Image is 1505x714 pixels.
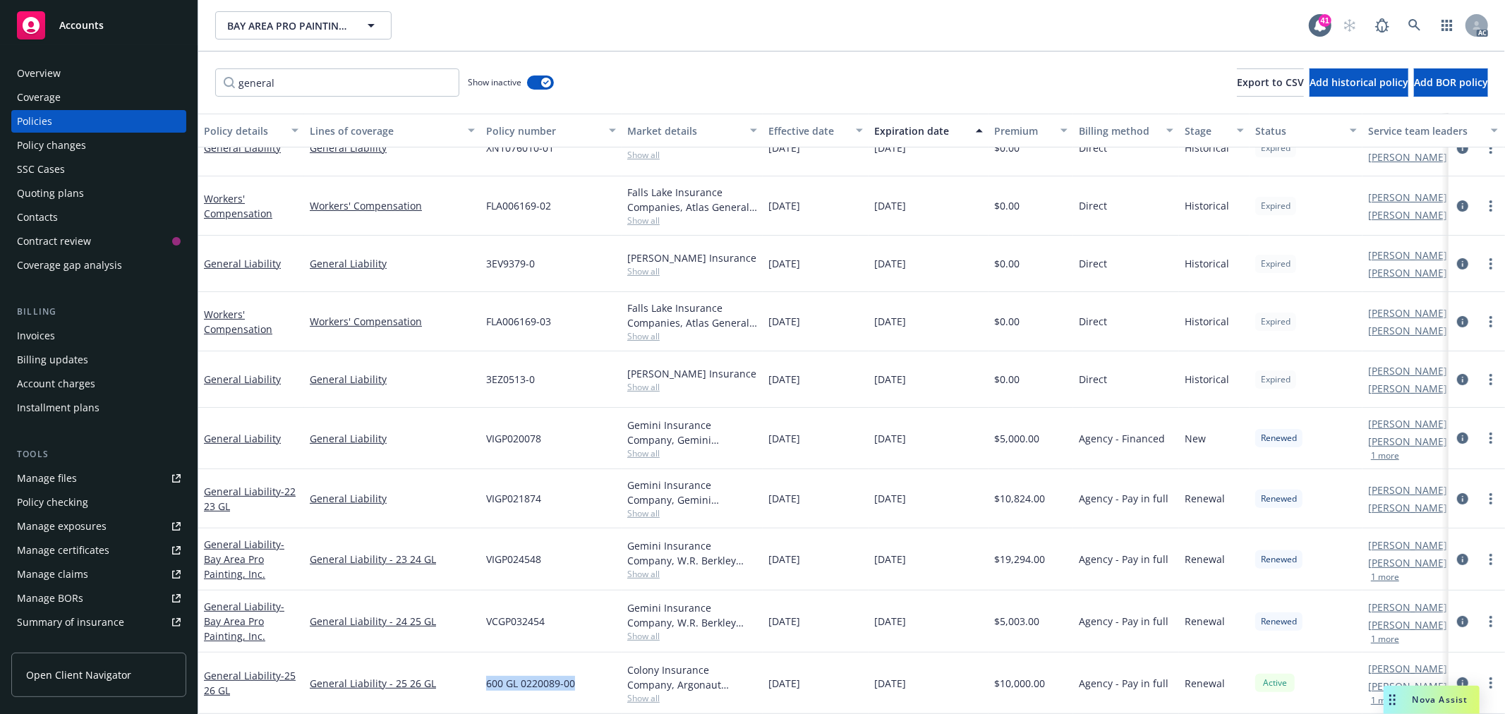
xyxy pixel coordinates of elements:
[1482,551,1499,568] a: more
[17,62,61,85] div: Overview
[17,206,58,229] div: Contacts
[198,114,304,147] button: Policy details
[768,614,800,629] span: [DATE]
[1482,140,1499,157] a: more
[994,123,1052,138] div: Premium
[11,182,186,205] a: Quoting plans
[17,182,84,205] div: Quoting plans
[627,366,757,381] div: [PERSON_NAME] Insurance
[215,68,459,97] input: Filter by keyword...
[17,539,109,562] div: Manage certificates
[627,568,757,580] span: Show all
[204,600,284,643] a: General Liability
[1261,677,1289,689] span: Active
[1368,363,1447,378] a: [PERSON_NAME]
[1185,140,1229,155] span: Historical
[11,158,186,181] a: SSC Cases
[1368,500,1447,515] a: [PERSON_NAME]
[1454,198,1471,214] a: circleInformation
[874,372,906,387] span: [DATE]
[627,662,757,692] div: Colony Insurance Company, Argonaut Insurance Company (Argo), Amwins
[627,149,757,161] span: Show all
[1413,694,1468,706] span: Nova Assist
[17,397,99,419] div: Installment plans
[768,314,800,329] span: [DATE]
[994,431,1039,446] span: $5,000.00
[1079,372,1107,387] span: Direct
[1185,256,1229,271] span: Historical
[204,538,284,581] span: - Bay Area Pro Painting, Inc.
[310,123,459,138] div: Lines of coverage
[1362,114,1504,147] button: Service team leaders
[310,256,475,271] a: General Liability
[310,140,475,155] a: General Liability
[204,600,284,643] span: - Bay Area Pro Painting, Inc.
[1261,492,1297,505] span: Renewed
[1414,68,1488,97] button: Add BOR policy
[468,76,521,88] span: Show inactive
[1454,140,1471,157] a: circleInformation
[1079,676,1168,691] span: Agency - Pay in full
[1454,613,1471,630] a: circleInformation
[627,381,757,393] span: Show all
[989,114,1073,147] button: Premium
[1261,373,1291,386] span: Expired
[11,611,186,634] a: Summary of insurance
[1454,674,1471,691] a: circleInformation
[486,614,545,629] span: VCGP032454
[11,134,186,157] a: Policy changes
[204,141,281,155] a: General Liability
[627,330,757,342] span: Show all
[1185,614,1225,629] span: Renewal
[17,373,95,395] div: Account charges
[1079,491,1168,506] span: Agency - Pay in full
[204,538,284,581] a: General Liability
[627,265,757,277] span: Show all
[1368,600,1447,615] a: [PERSON_NAME]
[1482,430,1499,447] a: more
[1255,123,1341,138] div: Status
[1368,11,1396,40] a: Report a Bug
[1079,431,1165,446] span: Agency - Financed
[11,349,186,371] a: Billing updates
[1482,198,1499,214] a: more
[1368,207,1447,222] a: [PERSON_NAME]
[994,140,1020,155] span: $0.00
[11,397,186,419] a: Installment plans
[627,447,757,459] span: Show all
[627,600,757,630] div: Gemini Insurance Company, W.R. Berkley Corporation, Risk Transfer Partners
[1079,614,1168,629] span: Agency - Pay in full
[1179,114,1250,147] button: Stage
[1454,255,1471,272] a: circleInformation
[1319,14,1331,27] div: 41
[994,314,1020,329] span: $0.00
[11,539,186,562] a: Manage certificates
[768,491,800,506] span: [DATE]
[1185,123,1228,138] div: Stage
[1185,372,1229,387] span: Historical
[204,123,283,138] div: Policy details
[622,114,763,147] button: Market details
[1368,150,1447,164] a: [PERSON_NAME]
[768,431,800,446] span: [DATE]
[1482,255,1499,272] a: more
[204,308,272,336] a: Workers' Compensation
[204,485,296,513] a: General Liability
[1482,613,1499,630] a: more
[1454,313,1471,330] a: circleInformation
[874,431,906,446] span: [DATE]
[1368,305,1447,320] a: [PERSON_NAME]
[11,447,186,461] div: Tools
[204,669,296,697] a: General Liability
[310,491,475,506] a: General Liability
[17,611,124,634] div: Summary of insurance
[1371,452,1399,460] button: 1 more
[768,140,800,155] span: [DATE]
[17,325,55,347] div: Invoices
[1261,200,1291,212] span: Expired
[768,676,800,691] span: [DATE]
[1261,615,1297,628] span: Renewed
[768,372,800,387] span: [DATE]
[204,192,272,220] a: Workers' Compensation
[874,314,906,329] span: [DATE]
